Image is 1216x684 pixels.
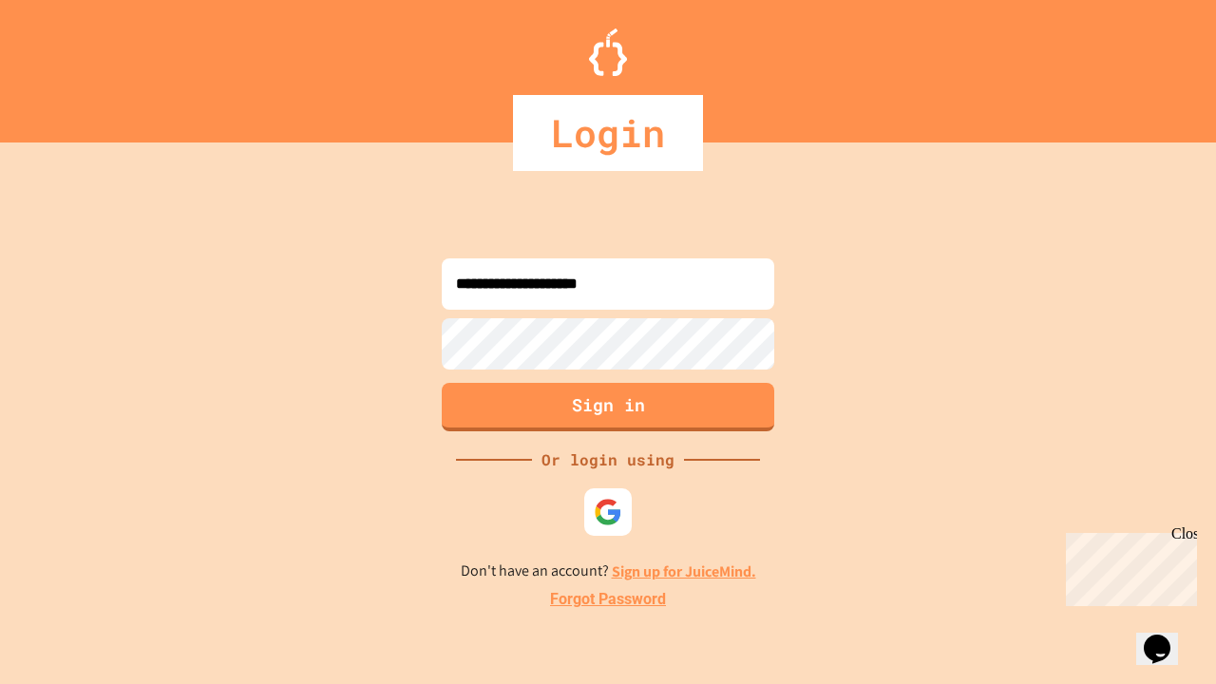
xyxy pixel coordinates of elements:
a: Forgot Password [550,588,666,611]
a: Sign up for JuiceMind. [612,561,756,581]
img: google-icon.svg [594,498,622,526]
div: Or login using [532,448,684,471]
img: Logo.svg [589,28,627,76]
iframe: chat widget [1058,525,1197,606]
p: Don't have an account? [461,560,756,583]
button: Sign in [442,383,774,431]
div: Login [513,95,703,171]
div: Chat with us now!Close [8,8,131,121]
iframe: chat widget [1136,608,1197,665]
